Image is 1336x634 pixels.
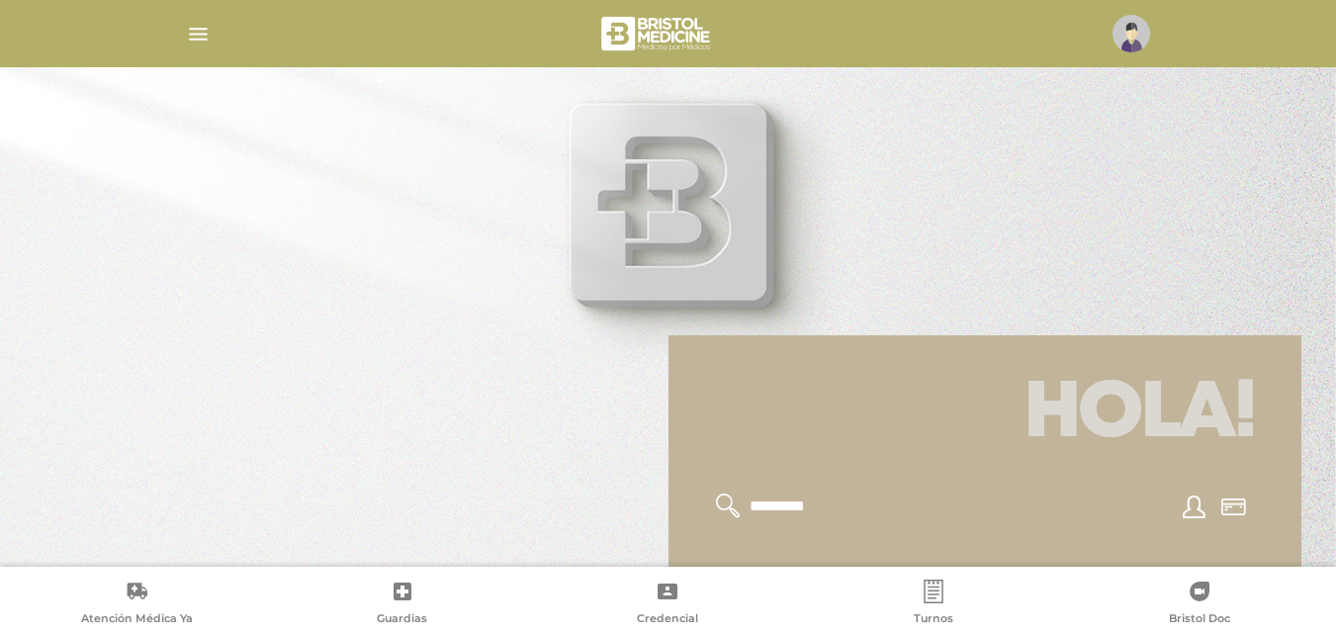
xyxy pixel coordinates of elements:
a: Credencial [535,580,801,630]
a: Turnos [801,580,1067,630]
img: Cober_menu-lines-white.svg [186,22,211,46]
span: Turnos [914,611,953,629]
a: Bristol Doc [1066,580,1332,630]
img: profile-placeholder.svg [1113,15,1150,52]
span: Atención Médica Ya [81,611,193,629]
img: bristol-medicine-blanco.png [598,10,716,57]
a: Atención Médica Ya [4,580,270,630]
span: Credencial [637,611,698,629]
span: Bristol Doc [1169,611,1230,629]
span: Guardias [377,611,427,629]
h1: Hola! [692,359,1278,470]
a: Guardias [270,580,536,630]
